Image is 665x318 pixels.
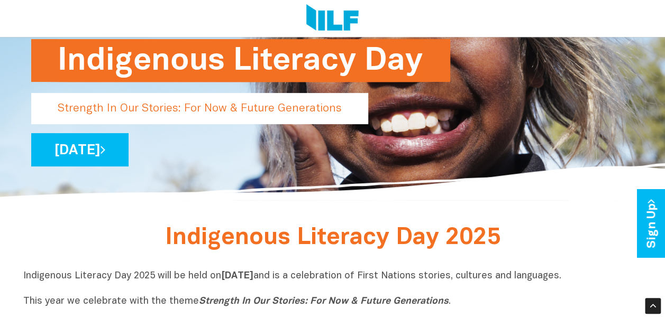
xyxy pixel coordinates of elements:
img: Logo [306,4,359,33]
div: Scroll Back to Top [645,298,661,314]
b: [DATE] [221,272,253,280]
a: [DATE] [31,133,129,166]
span: Indigenous Literacy Day 2025 [165,227,500,249]
p: Strength In Our Stories: For Now & Future Generations [31,93,368,124]
h1: Indigenous Literacy Day [58,39,424,82]
i: Strength In Our Stories: For Now & Future Generations [199,297,449,306]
